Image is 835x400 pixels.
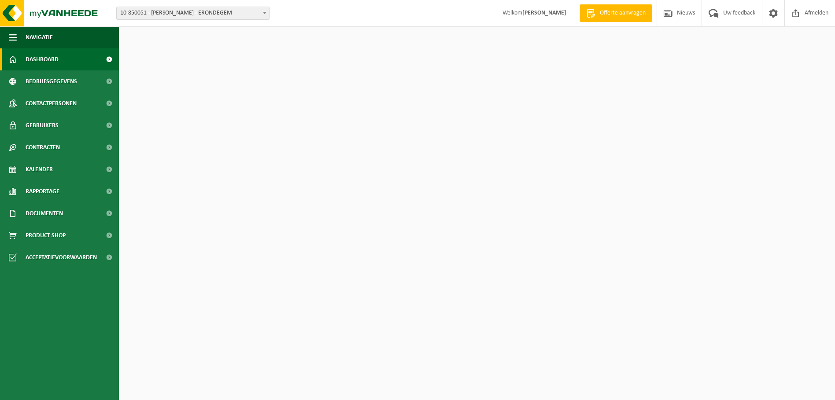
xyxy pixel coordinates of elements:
span: Product Shop [26,224,66,246]
span: Kalender [26,158,53,180]
span: Documenten [26,202,63,224]
span: Navigatie [26,26,53,48]
span: Rapportage [26,180,59,202]
span: Bedrijfsgegevens [26,70,77,92]
span: 10-850051 - VAN LIEVERLOO GUNTHER - ERONDEGEM [117,7,269,19]
span: Dashboard [26,48,59,70]
span: Contactpersonen [26,92,77,114]
span: Offerte aanvragen [598,9,648,18]
span: Contracten [26,136,60,158]
span: Acceptatievoorwaarden [26,246,97,268]
span: Gebruikers [26,114,59,136]
span: 10-850051 - VAN LIEVERLOO GUNTHER - ERONDEGEM [116,7,270,20]
a: Offerte aanvragen [580,4,652,22]
strong: [PERSON_NAME] [522,10,566,16]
